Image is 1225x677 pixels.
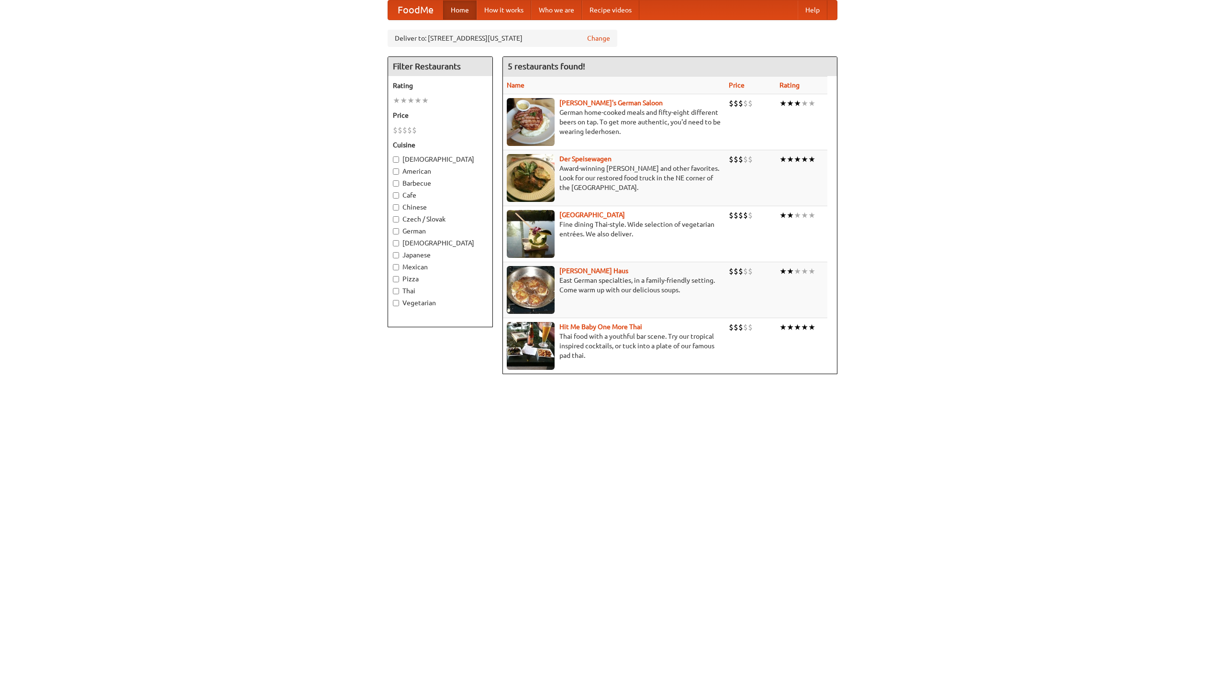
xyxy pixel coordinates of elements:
li: ★ [400,95,407,106]
input: Mexican [393,264,399,270]
a: [GEOGRAPHIC_DATA] [559,211,625,219]
a: Home [443,0,477,20]
li: ★ [808,98,815,109]
label: German [393,226,488,236]
a: FoodMe [388,0,443,20]
p: German home-cooked meals and fifty-eight different beers on tap. To get more authentic, you'd nee... [507,108,721,136]
img: babythai.jpg [507,322,555,370]
li: ★ [801,98,808,109]
li: $ [734,154,738,165]
li: $ [743,210,748,221]
input: Japanese [393,252,399,258]
li: $ [748,210,753,221]
li: $ [734,98,738,109]
ng-pluralize: 5 restaurants found! [508,62,585,71]
b: Der Speisewagen [559,155,612,163]
img: kohlhaus.jpg [507,266,555,314]
img: satay.jpg [507,210,555,258]
li: ★ [794,210,801,221]
a: Name [507,81,524,89]
label: Pizza [393,274,488,284]
li: $ [738,210,743,221]
li: ★ [787,98,794,109]
li: $ [748,322,753,333]
li: ★ [780,322,787,333]
li: $ [729,322,734,333]
li: $ [738,322,743,333]
label: [DEMOGRAPHIC_DATA] [393,155,488,164]
li: $ [743,266,748,277]
li: ★ [794,322,801,333]
label: [DEMOGRAPHIC_DATA] [393,238,488,248]
input: Czech / Slovak [393,216,399,222]
a: Recipe videos [582,0,639,20]
li: $ [748,98,753,109]
li: ★ [787,154,794,165]
label: Chinese [393,202,488,212]
li: ★ [794,98,801,109]
li: ★ [787,210,794,221]
div: Deliver to: [STREET_ADDRESS][US_STATE] [388,30,617,47]
li: $ [734,210,738,221]
li: ★ [414,95,422,106]
li: $ [734,322,738,333]
li: $ [407,125,412,135]
h5: Rating [393,81,488,90]
li: ★ [808,322,815,333]
li: $ [743,98,748,109]
li: $ [738,154,743,165]
a: Help [798,0,827,20]
li: $ [743,322,748,333]
li: $ [729,266,734,277]
h4: Filter Restaurants [388,57,492,76]
a: [PERSON_NAME] Haus [559,267,628,275]
li: ★ [808,210,815,221]
li: $ [729,210,734,221]
a: Price [729,81,745,89]
p: East German specialties, in a family-friendly setting. Come warm up with our delicious soups. [507,276,721,295]
a: Rating [780,81,800,89]
label: Czech / Slovak [393,214,488,224]
li: ★ [780,266,787,277]
li: ★ [801,322,808,333]
li: $ [743,154,748,165]
li: $ [729,154,734,165]
li: $ [729,98,734,109]
input: Pizza [393,276,399,282]
input: Barbecue [393,180,399,187]
li: ★ [808,266,815,277]
a: Change [587,33,610,43]
b: [PERSON_NAME]'s German Saloon [559,99,663,107]
input: German [393,228,399,234]
h5: Cuisine [393,140,488,150]
li: ★ [801,266,808,277]
label: Cafe [393,190,488,200]
li: ★ [407,95,414,106]
li: $ [398,125,402,135]
input: Chinese [393,204,399,211]
input: Cafe [393,192,399,199]
a: Who we are [531,0,582,20]
img: esthers.jpg [507,98,555,146]
li: $ [393,125,398,135]
a: Hit Me Baby One More Thai [559,323,642,331]
li: ★ [794,154,801,165]
li: ★ [393,95,400,106]
li: ★ [780,98,787,109]
label: Mexican [393,262,488,272]
li: ★ [422,95,429,106]
li: ★ [787,322,794,333]
li: $ [402,125,407,135]
label: American [393,166,488,176]
li: $ [412,125,417,135]
li: $ [738,98,743,109]
input: [DEMOGRAPHIC_DATA] [393,240,399,246]
li: $ [748,154,753,165]
h5: Price [393,111,488,120]
p: Fine dining Thai-style. Wide selection of vegetarian entrées. We also deliver. [507,220,721,239]
label: Barbecue [393,178,488,188]
img: speisewagen.jpg [507,154,555,202]
li: $ [738,266,743,277]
